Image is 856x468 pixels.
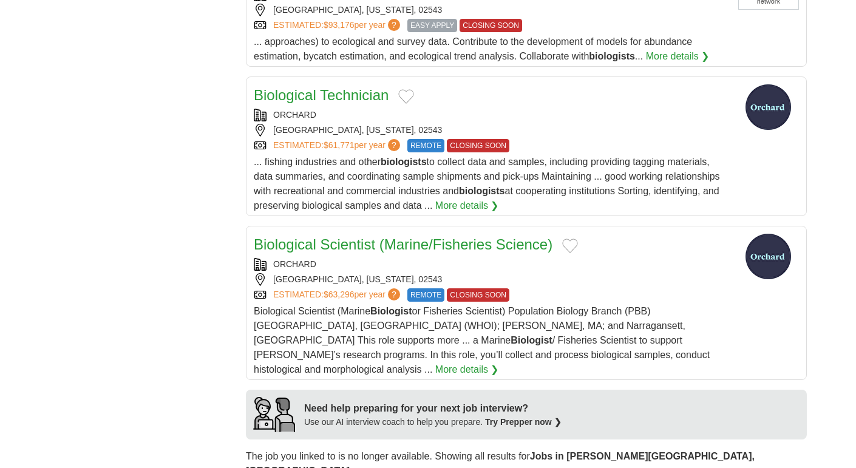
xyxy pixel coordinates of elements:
a: ORCHARD [273,110,316,120]
strong: Biologist [370,306,412,316]
span: ... approaches) to ecological and survey data. Contribute to the development of models for abunda... [254,36,692,61]
span: CLOSING SOON [460,19,522,32]
a: Biological Technician [254,87,389,103]
span: $61,771 [324,140,355,150]
strong: Biologist [511,335,552,345]
a: More details ❯ [435,362,499,377]
div: Need help preparing for your next job interview? [304,401,562,416]
strong: biologists [459,186,505,196]
a: ORCHARD [273,259,316,269]
span: REMOTE [407,288,444,302]
a: Try Prepper now ❯ [485,417,562,427]
div: Use our AI interview coach to help you prepare. [304,416,562,429]
span: $63,296 [324,290,355,299]
span: ? [388,139,400,151]
span: CLOSING SOON [447,139,509,152]
a: ESTIMATED:$93,176per year? [273,19,403,32]
strong: biologists [589,51,635,61]
span: ... fishing industries and other to collect data and samples, including providing tagging materia... [254,157,720,211]
a: ESTIMATED:$63,296per year? [273,288,403,302]
img: Orchard logo [738,234,799,279]
button: Add to favorite jobs [562,239,578,253]
a: More details ❯ [435,198,499,213]
a: ESTIMATED:$61,771per year? [273,139,403,152]
a: Biological Scientist (Marine/Fisheries Science) [254,236,552,253]
span: CLOSING SOON [447,288,509,302]
span: $93,176 [324,20,355,30]
div: [GEOGRAPHIC_DATA], [US_STATE], 02543 [254,4,729,16]
span: ? [388,288,400,300]
span: REMOTE [407,139,444,152]
div: [GEOGRAPHIC_DATA], [US_STATE], 02543 [254,124,729,137]
span: ? [388,19,400,31]
img: Orchard logo [738,84,799,130]
div: [GEOGRAPHIC_DATA], [US_STATE], 02543 [254,273,729,286]
button: Add to favorite jobs [398,89,414,104]
span: EASY APPLY [407,19,457,32]
a: More details ❯ [646,49,710,64]
strong: biologists [381,157,427,167]
span: Biological Scientist (Marine or Fisheries Scientist) Population Biology Branch (PBB) [GEOGRAPHIC_... [254,306,710,375]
